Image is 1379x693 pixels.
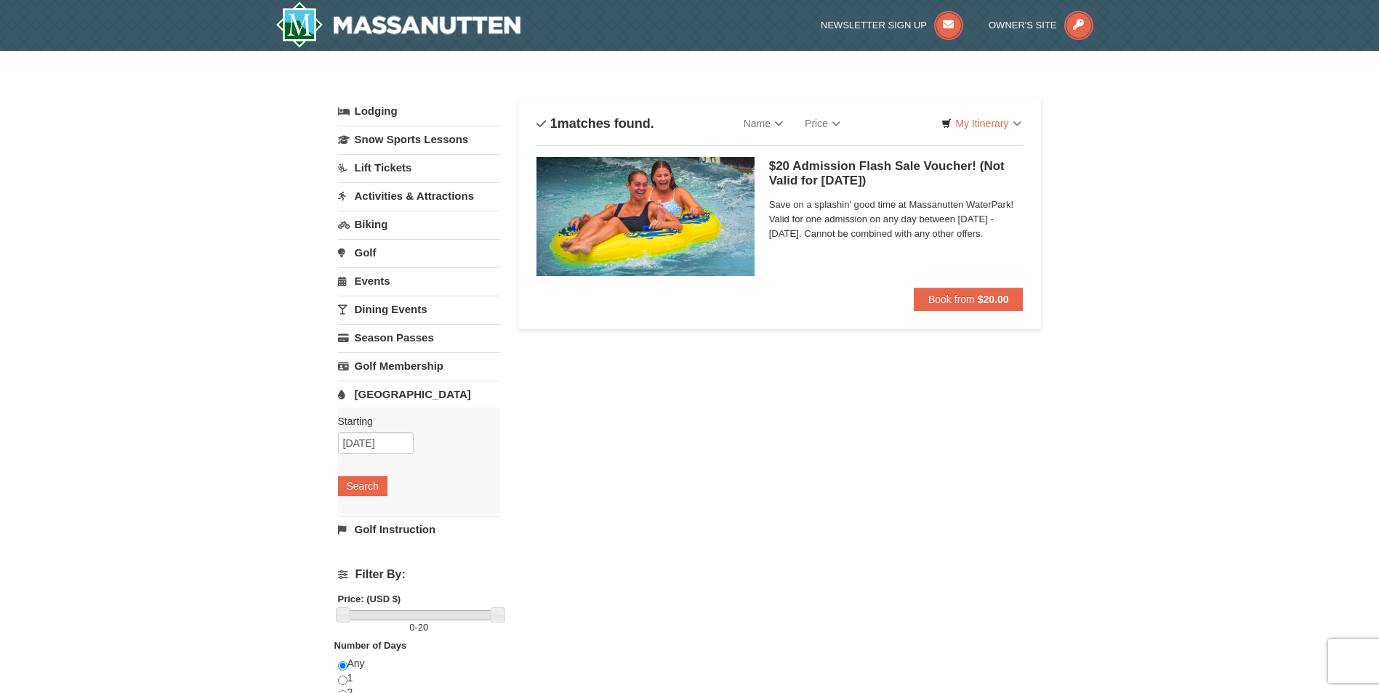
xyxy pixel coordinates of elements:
[338,593,401,604] strong: Price: (USD $)
[536,157,755,276] img: 6619917-1620-40eb9cb2.jpg
[338,414,489,429] label: Starting
[769,159,1024,188] h5: $20 Admission Flash Sale Voucher! (Not Valid for [DATE])
[550,116,558,131] span: 1
[769,198,1024,241] span: Save on a splashin' good time at Massanutten WaterPark! Valid for one admission on any day betwee...
[978,293,1009,305] strong: $20.00
[338,154,500,181] a: Lift Tickets
[338,239,500,266] a: Golf
[733,109,794,138] a: Name
[338,476,387,496] button: Search
[794,109,851,138] a: Price
[821,20,963,31] a: Newsletter Sign Up
[409,622,414,633] span: 0
[338,267,500,294] a: Events
[418,622,428,633] span: 20
[338,568,500,581] h4: Filter By:
[536,116,654,131] h4: matches found.
[276,1,521,48] img: Massanutten Resort Logo
[338,211,500,238] a: Biking
[334,640,407,651] strong: Number of Days
[338,126,500,153] a: Snow Sports Lessons
[338,182,500,209] a: Activities & Attractions
[276,1,521,48] a: Massanutten Resort
[932,113,1030,134] a: My Itinerary
[821,20,927,31] span: Newsletter Sign Up
[338,324,500,351] a: Season Passes
[928,293,975,305] span: Book from
[989,20,1057,31] span: Owner's Site
[338,352,500,379] a: Golf Membership
[338,98,500,124] a: Lodging
[338,381,500,408] a: [GEOGRAPHIC_DATA]
[338,296,500,323] a: Dining Events
[338,516,500,543] a: Golf Instruction
[914,288,1024,311] button: Book from $20.00
[989,20,1093,31] a: Owner's Site
[338,620,500,635] label: -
